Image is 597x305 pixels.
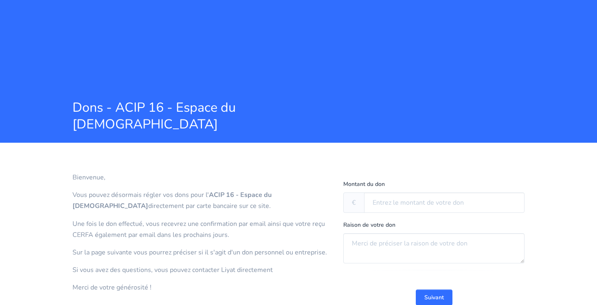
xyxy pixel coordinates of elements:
p: Sur la page suivante vous pourrez préciser si il s'agit d'un don personnel ou entreprise. [72,247,331,258]
label: Raison de votre don [343,220,395,230]
p: Une fois le don effectué, vous recevrez une confirmation par email ainsi que votre reçu CERFA éga... [72,219,331,241]
p: Vous pouvez désormais régler vos dons pour l' directement par carte bancaire sur ce site. [72,190,331,212]
p: Bienvenue, [72,172,331,183]
input: Entrez le montant de votre don [364,192,525,213]
span: Dons - ACIP 16 - Espace du [DEMOGRAPHIC_DATA] [72,99,370,133]
p: Si vous avez des questions, vous pouvez contacter Liyat directement [72,265,331,276]
label: Montant du don [343,179,385,189]
span: € [343,192,364,213]
p: Merci de votre générosité ! [72,282,331,293]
